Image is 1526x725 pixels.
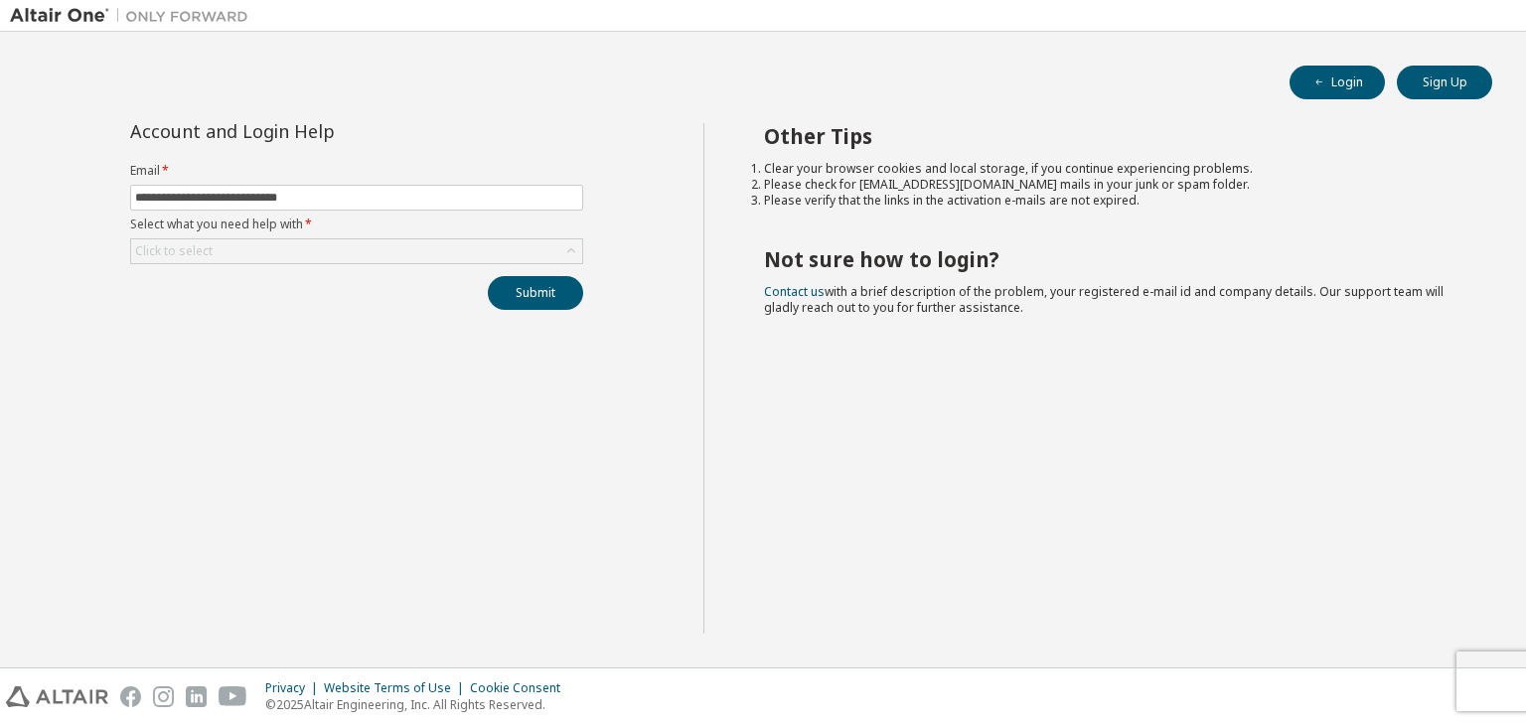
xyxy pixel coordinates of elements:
[764,193,1457,209] li: Please verify that the links in the activation e-mails are not expired.
[219,686,247,707] img: youtube.svg
[1397,66,1492,99] button: Sign Up
[130,123,493,139] div: Account and Login Help
[488,276,583,310] button: Submit
[764,123,1457,149] h2: Other Tips
[186,686,207,707] img: linkedin.svg
[324,680,470,696] div: Website Terms of Use
[135,243,213,259] div: Click to select
[130,217,583,232] label: Select what you need help with
[470,680,572,696] div: Cookie Consent
[764,283,825,300] a: Contact us
[764,177,1457,193] li: Please check for [EMAIL_ADDRESS][DOMAIN_NAME] mails in your junk or spam folder.
[130,163,583,179] label: Email
[265,696,572,713] p: © 2025 Altair Engineering, Inc. All Rights Reserved.
[6,686,108,707] img: altair_logo.svg
[265,680,324,696] div: Privacy
[1290,66,1385,99] button: Login
[764,161,1457,177] li: Clear your browser cookies and local storage, if you continue experiencing problems.
[764,283,1444,316] span: with a brief description of the problem, your registered e-mail id and company details. Our suppo...
[131,239,582,263] div: Click to select
[764,246,1457,272] h2: Not sure how to login?
[120,686,141,707] img: facebook.svg
[10,6,258,26] img: Altair One
[153,686,174,707] img: instagram.svg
